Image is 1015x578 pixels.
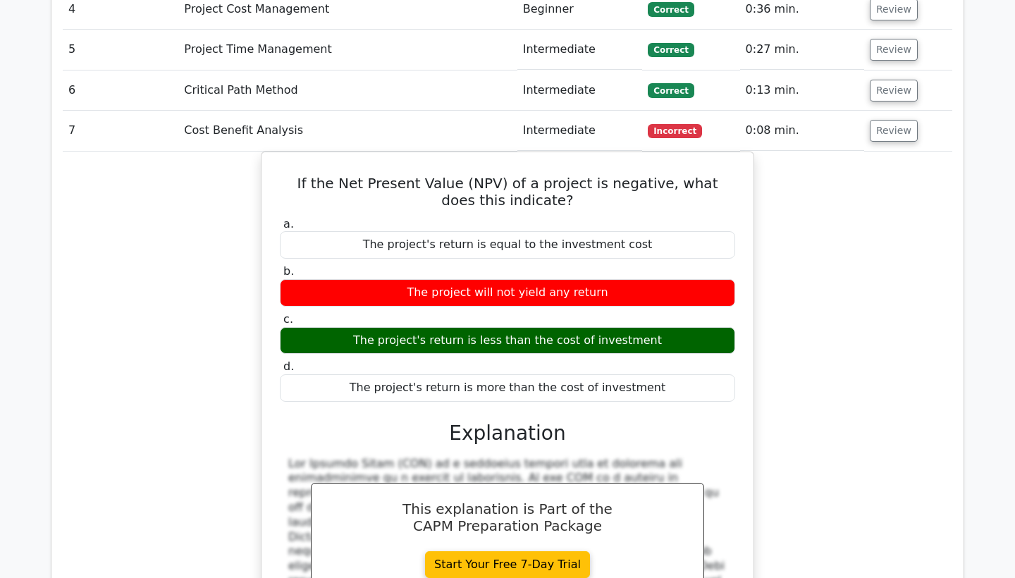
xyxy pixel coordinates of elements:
[178,30,517,70] td: Project Time Management
[178,111,517,151] td: Cost Benefit Analysis
[280,327,735,355] div: The project's return is less than the cost of investment
[517,70,643,111] td: Intermediate
[278,175,737,209] h5: If the Net Present Value (NPV) of a project is negative, what does this indicate?
[288,422,727,445] h3: Explanation
[178,70,517,111] td: Critical Path Method
[648,43,694,57] span: Correct
[648,124,702,138] span: Incorrect
[648,2,694,16] span: Correct
[283,217,294,230] span: a.
[283,264,294,278] span: b.
[280,279,735,307] div: The project will not yield any return
[740,111,864,151] td: 0:08 min.
[870,80,918,102] button: Review
[63,111,178,151] td: 7
[280,231,735,259] div: The project's return is equal to the investment cost
[740,70,864,111] td: 0:13 min.
[63,70,178,111] td: 6
[870,39,918,61] button: Review
[425,551,590,578] a: Start Your Free 7-Day Trial
[517,30,643,70] td: Intermediate
[63,30,178,70] td: 5
[283,312,293,326] span: c.
[740,30,864,70] td: 0:27 min.
[648,83,694,97] span: Correct
[870,120,918,142] button: Review
[280,374,735,402] div: The project's return is more than the cost of investment
[283,359,294,373] span: d.
[517,111,643,151] td: Intermediate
